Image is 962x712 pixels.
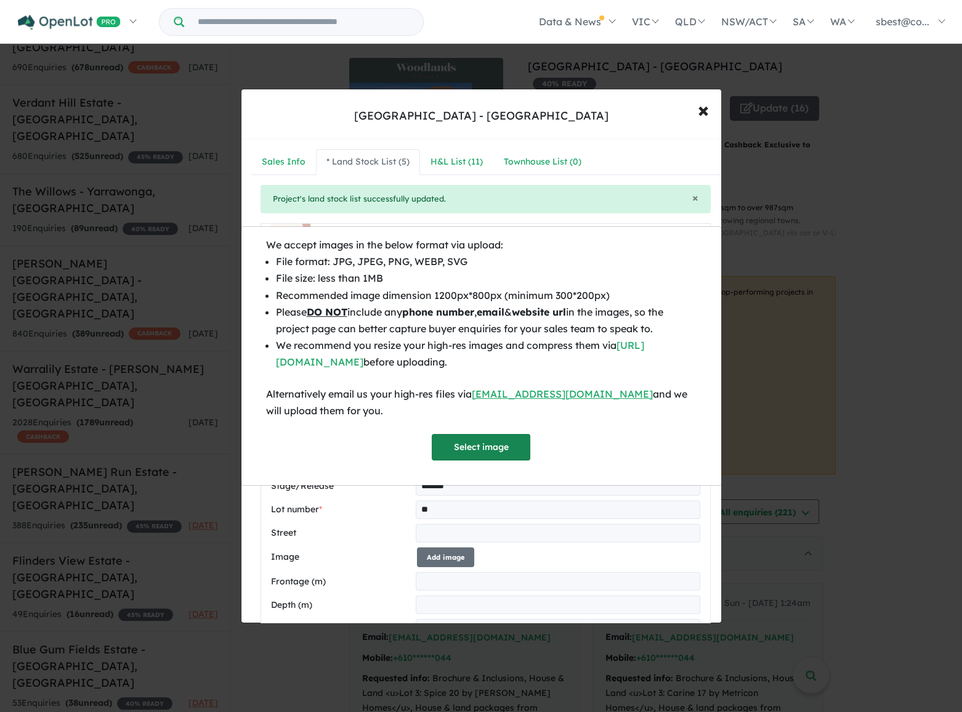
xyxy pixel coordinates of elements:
[266,386,697,419] div: Alternatively email us your high-res files via and we will upload them for you.
[276,287,697,304] li: Recommended image dimension 1200px*800px (minimum 300*200px)
[18,15,121,30] img: Openlot PRO Logo White
[477,306,504,318] b: email
[276,253,697,270] li: File format: JPG, JPEG, PNG, WEBP, SVG
[402,306,474,318] b: phone number
[432,434,530,460] button: Select image
[876,15,929,28] span: sbest@co...
[276,304,697,337] li: Please include any , & in the images, so the project page can better capture buyer enquiries for ...
[307,306,347,318] u: DO NOT
[512,306,566,318] b: website url
[266,237,697,253] div: We accept images in the below format via upload:
[187,9,421,35] input: Try estate name, suburb, builder or developer
[276,270,697,287] li: File size: less than 1MB
[276,337,697,370] li: We recommend you resize your high-res images and compress them via before uploading.
[472,388,653,400] a: [EMAIL_ADDRESS][DOMAIN_NAME]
